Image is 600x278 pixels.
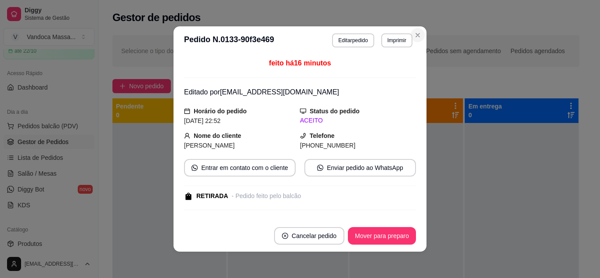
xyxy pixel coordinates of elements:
[184,33,274,47] h3: Pedido N. 0133-90f3e469
[184,159,296,177] button: whats-appEntrar em contato com o cliente
[231,191,301,201] div: - Pedido feito pelo balcão
[300,133,306,139] span: phone
[300,142,355,149] span: [PHONE_NUMBER]
[300,108,306,114] span: desktop
[196,191,228,201] div: RETIRADA
[184,88,339,96] span: Editado por [EMAIL_ADDRESS][DOMAIN_NAME]
[310,108,360,115] strong: Status do pedido
[317,165,323,171] span: whats-app
[348,227,416,245] button: Mover para preparo
[332,33,374,47] button: Editarpedido
[184,108,190,114] span: calendar
[269,59,331,67] span: feito há 16 minutos
[192,165,198,171] span: whats-app
[184,133,190,139] span: user
[411,28,425,42] button: Close
[274,227,344,245] button: close-circleCancelar pedido
[282,233,288,239] span: close-circle
[381,33,412,47] button: Imprimir
[194,132,241,139] strong: Nome do cliente
[184,142,235,149] span: [PERSON_NAME]
[194,108,247,115] strong: Horário do pedido
[310,132,335,139] strong: Telefone
[300,116,416,125] div: ACEITO
[304,159,416,177] button: whats-appEnviar pedido ao WhatsApp
[184,117,220,124] span: [DATE] 22:52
